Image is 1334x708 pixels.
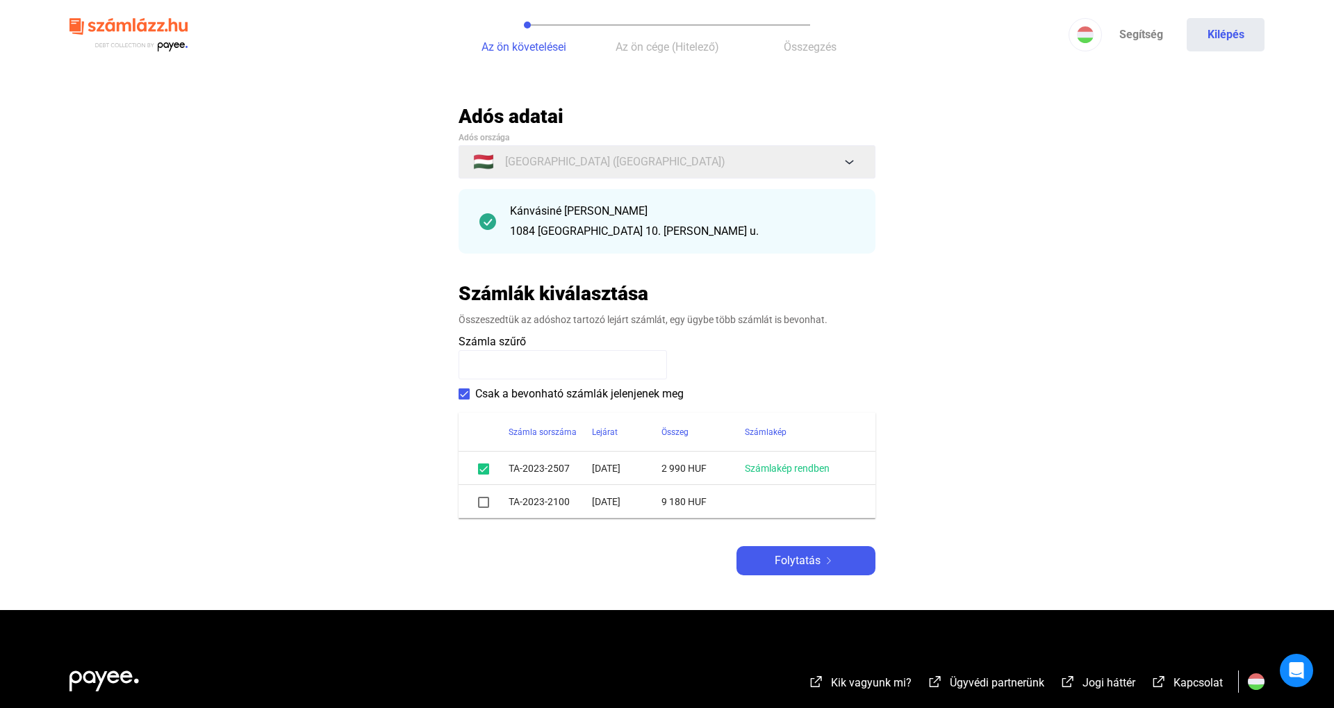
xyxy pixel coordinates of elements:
[1082,676,1135,689] span: Jogi háttér
[808,675,825,689] img: external-link-white
[592,424,618,441] div: Lejárat
[1174,676,1223,689] span: Kapcsolat
[475,386,684,402] span: Csak a bevonható számlák jelenjenek meg
[745,424,859,441] div: Számlakép
[459,133,509,142] span: Adós országa
[808,678,912,691] a: external-link-whiteKik vagyunk mi?
[509,452,592,485] td: TA-2023-2507
[1280,654,1313,687] div: Open Intercom Messenger
[661,452,745,485] td: 2 990 HUF
[509,424,577,441] div: Számla sorszáma
[821,557,837,564] img: arrow-right-white
[481,40,566,53] span: Az ön követelései
[510,203,855,220] div: Kánvásiné [PERSON_NAME]
[69,13,188,58] img: szamlazzhu-logo
[927,678,1044,691] a: external-link-whiteÜgyvédi partnerünk
[592,485,661,518] td: [DATE]
[509,424,592,441] div: Számla sorszáma
[509,485,592,518] td: TA-2023-2100
[745,463,830,474] a: Számlakép rendben
[831,676,912,689] span: Kik vagyunk mi?
[1060,678,1135,691] a: external-link-whiteJogi háttér
[661,424,689,441] div: Összeg
[69,663,139,691] img: white-payee-white-dot.svg
[459,281,648,306] h2: Számlák kiválasztása
[661,485,745,518] td: 9 180 HUF
[616,40,719,53] span: Az ön cége (Hitelező)
[505,154,725,170] span: [GEOGRAPHIC_DATA] ([GEOGRAPHIC_DATA])
[661,424,745,441] div: Összeg
[1151,675,1167,689] img: external-link-white
[927,675,944,689] img: external-link-white
[473,154,494,170] span: 🇭🇺
[459,104,875,129] h2: Adós adatai
[1077,26,1094,43] img: HU
[592,424,661,441] div: Lejárat
[736,546,875,575] button: Folytatásarrow-right-white
[1102,18,1180,51] a: Segítség
[510,223,855,240] div: 1084 [GEOGRAPHIC_DATA] 10. [PERSON_NAME] u.
[459,313,875,327] div: Összeszedtük az adóshoz tartozó lejárt számlát, egy ügybe több számlát is bevonhat.
[479,213,496,230] img: checkmark-darker-green-circle
[784,40,837,53] span: Összegzés
[1069,18,1102,51] button: HU
[745,424,787,441] div: Számlakép
[592,452,661,485] td: [DATE]
[1187,18,1265,51] button: Kilépés
[950,676,1044,689] span: Ügyvédi partnerünk
[459,145,875,179] button: 🇭🇺[GEOGRAPHIC_DATA] ([GEOGRAPHIC_DATA])
[1248,673,1265,690] img: HU.svg
[1060,675,1076,689] img: external-link-white
[459,335,526,348] span: Számla szűrő
[1151,678,1223,691] a: external-link-whiteKapcsolat
[775,552,821,569] span: Folytatás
